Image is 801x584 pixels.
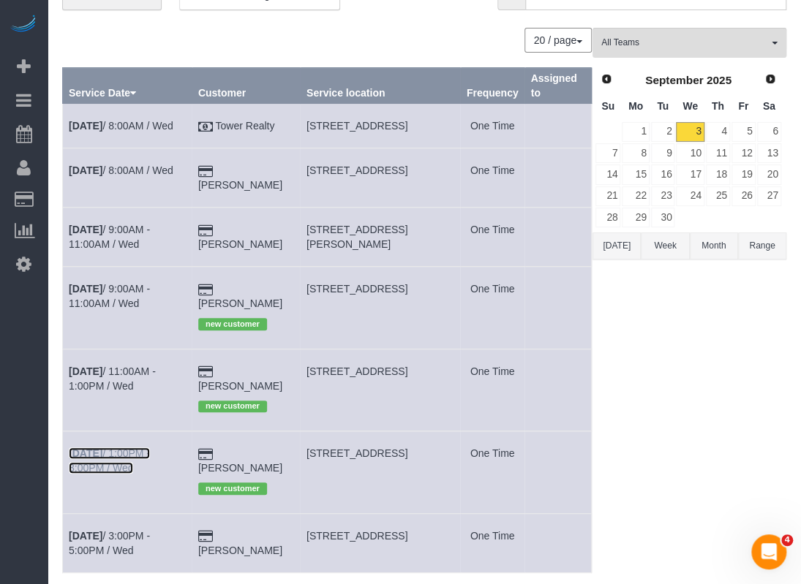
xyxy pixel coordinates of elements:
[601,100,614,112] span: Sunday
[707,74,732,86] span: 2025
[198,179,282,191] a: [PERSON_NAME]
[622,186,649,206] a: 22
[757,186,781,206] a: 27
[69,164,173,176] a: [DATE]/ 8:00AM / Wed
[651,186,675,206] a: 23
[69,365,102,377] b: [DATE]
[307,530,407,542] span: [STREET_ADDRESS]
[198,367,213,377] i: Credit Card Payment
[712,100,724,112] span: Thursday
[300,267,460,349] td: Service location
[524,513,592,572] td: Assigned to
[460,267,524,349] td: Frequency
[69,224,102,235] b: [DATE]
[198,285,213,295] i: Credit Card Payment
[460,148,524,208] td: Frequency
[706,122,730,142] a: 4
[524,148,592,208] td: Assigned to
[622,208,649,227] a: 29
[198,238,282,250] a: [PERSON_NAME]
[732,186,756,206] a: 26
[69,164,102,176] b: [DATE]
[63,208,192,267] td: Schedule date
[524,68,592,104] th: Assigned to
[676,186,704,206] a: 24
[676,164,704,184] a: 17
[524,104,592,148] td: Assigned to
[198,380,282,392] a: [PERSON_NAME]
[198,482,267,494] span: new customer
[593,28,786,50] ol: All Teams
[192,349,300,431] td: Customer
[651,143,675,163] a: 9
[63,267,192,349] td: Schedule date
[763,100,775,112] span: Saturday
[781,534,793,546] span: 4
[764,73,776,85] span: Next
[307,283,407,295] span: [STREET_ADDRESS]
[595,164,620,184] a: 14
[524,431,592,513] td: Assigned to
[63,104,192,148] td: Schedule date
[757,143,781,163] a: 13
[198,531,213,542] i: Credit Card Payment
[732,164,756,184] a: 19
[63,431,192,513] td: Schedule date
[300,148,460,208] td: Service location
[676,143,704,163] a: 10
[757,122,781,142] a: 6
[593,28,786,58] button: All Teams
[69,283,102,295] b: [DATE]
[63,513,192,572] td: Schedule date
[63,148,192,208] td: Schedule date
[738,100,748,112] span: Friday
[300,431,460,513] td: Service location
[757,164,781,184] a: 20
[460,68,524,104] th: Frequency
[595,208,620,227] a: 28
[300,513,460,572] td: Service location
[300,104,460,148] td: Service location
[651,122,675,142] a: 2
[307,365,407,377] span: [STREET_ADDRESS]
[307,120,407,132] span: [STREET_ADDRESS]
[63,68,192,104] th: Service Date
[192,513,300,572] td: Customer
[198,122,213,132] i: Check Payment
[651,208,675,227] a: 30
[622,122,649,142] a: 1
[460,431,524,513] td: Frequency
[198,226,213,236] i: Credit Card Payment
[706,186,730,206] a: 25
[525,28,592,53] nav: Pagination navigation
[706,164,730,184] a: 18
[69,120,102,132] b: [DATE]
[69,530,102,542] b: [DATE]
[738,232,786,259] button: Range
[198,318,267,330] span: new customer
[596,69,617,90] a: Prev
[682,100,698,112] span: Wednesday
[192,104,300,148] td: Customer
[198,450,213,460] i: Credit Card Payment
[622,164,649,184] a: 15
[524,208,592,267] td: Assigned to
[192,148,300,208] td: Customer
[307,447,407,459] span: [STREET_ADDRESS]
[628,100,643,112] span: Monday
[198,462,282,474] a: [PERSON_NAME]
[601,37,768,49] span: All Teams
[69,447,150,474] a: [DATE]/ 1:00PM - 3:00PM / Wed
[595,143,620,163] a: 7
[732,122,756,142] a: 5
[676,122,704,142] a: 3
[198,167,213,177] i: Credit Card Payment
[69,283,150,309] a: [DATE]/ 9:00AM - 11:00AM / Wed
[9,15,38,35] img: Automaid Logo
[460,104,524,148] td: Frequency
[192,208,300,267] td: Customer
[622,143,649,163] a: 8
[69,447,102,459] b: [DATE]
[307,224,407,250] span: [STREET_ADDRESS][PERSON_NAME]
